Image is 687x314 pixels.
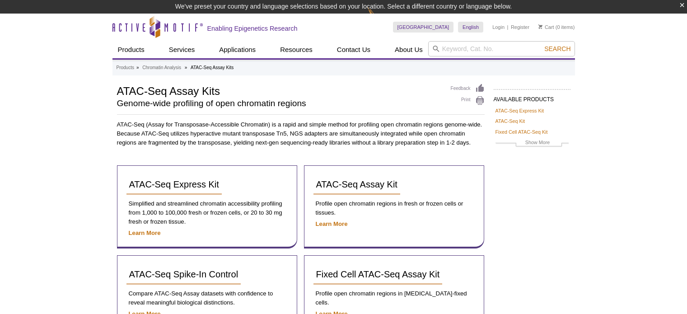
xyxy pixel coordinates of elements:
[507,22,509,33] li: |
[316,220,348,227] a: Learn More
[313,175,400,195] a: ATAC-Seq Assay Kit
[142,64,181,72] a: Chromatin Analysis
[428,41,575,56] input: Keyword, Cat. No.
[164,41,201,58] a: Services
[495,107,544,115] a: ATAC-Seq Express Kit
[185,65,187,70] li: »
[126,265,241,285] a: ATAC-Seq Spike-In Control
[316,269,440,279] span: Fixed Cell ATAC-Seq Assay Kit
[129,179,219,189] span: ATAC-Seq Express Kit
[538,24,554,30] a: Cart
[495,117,525,125] a: ATAC-Seq Kit
[542,45,573,53] button: Search
[117,120,485,147] p: ATAC-Seq (Assay for Transposase-Accessible Chromatin) is a rapid and simple method for profiling ...
[451,96,485,106] a: Print
[538,22,575,33] li: (0 items)
[126,199,288,226] p: Simplified and streamlined chromatin accessibility profiling from 1,000 to 100,000 fresh or froze...
[313,265,443,285] a: Fixed Cell ATAC-Seq Assay Kit
[544,45,570,52] span: Search
[117,99,442,108] h2: Genome-wide profiling of open chromatin regions
[332,41,376,58] a: Contact Us
[492,24,505,30] a: Login
[313,199,475,217] p: Profile open chromatin regions in fresh or frozen cells or tissues.
[126,175,222,195] a: ATAC-Seq Express Kit
[451,84,485,94] a: Feedback
[129,269,238,279] span: ATAC-Seq Spike-In Control
[313,289,475,307] p: Profile open chromatin regions in [MEDICAL_DATA]-fixed cells.
[511,24,529,30] a: Register
[214,41,261,58] a: Applications
[389,41,428,58] a: About Us
[393,22,454,33] a: [GEOGRAPHIC_DATA]
[495,128,548,136] a: Fixed Cell ATAC-Seq Kit
[538,24,542,29] img: Your Cart
[275,41,318,58] a: Resources
[458,22,483,33] a: English
[117,64,134,72] a: Products
[129,230,161,236] a: Learn More
[117,84,442,97] h1: ATAC-Seq Assay Kits
[495,138,569,149] a: Show More
[136,65,139,70] li: »
[207,24,298,33] h2: Enabling Epigenetics Research
[126,289,288,307] p: Compare ATAC-Seq Assay datasets with confidence to reveal meaningful biological distinctions.
[368,7,392,28] img: Change Here
[112,41,150,58] a: Products
[316,179,397,189] span: ATAC-Seq Assay Kit
[494,89,570,105] h2: AVAILABLE PRODUCTS
[191,65,234,70] li: ATAC-Seq Assay Kits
